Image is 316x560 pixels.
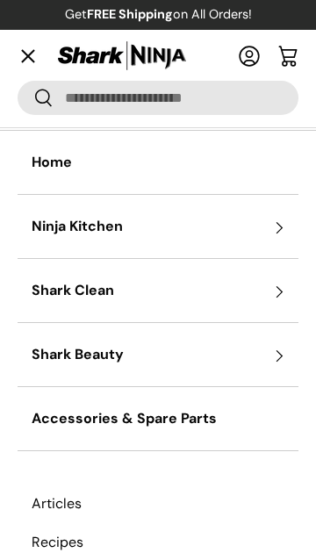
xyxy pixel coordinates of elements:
[18,131,298,451] nav: Primary
[18,387,298,450] a: Accessories & Spare Parts
[32,533,83,551] a: Recipes
[18,323,298,386] summary: Shark Beauty
[32,494,82,513] a: Articles
[18,195,298,258] summary: Ninja Kitchen
[18,259,298,322] summary: Shark Clean
[87,6,173,22] strong: FREE Shipping
[56,39,188,73] img: Shark Ninja Philippines
[18,131,298,194] a: Home
[65,5,252,25] p: Get on All Orders!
